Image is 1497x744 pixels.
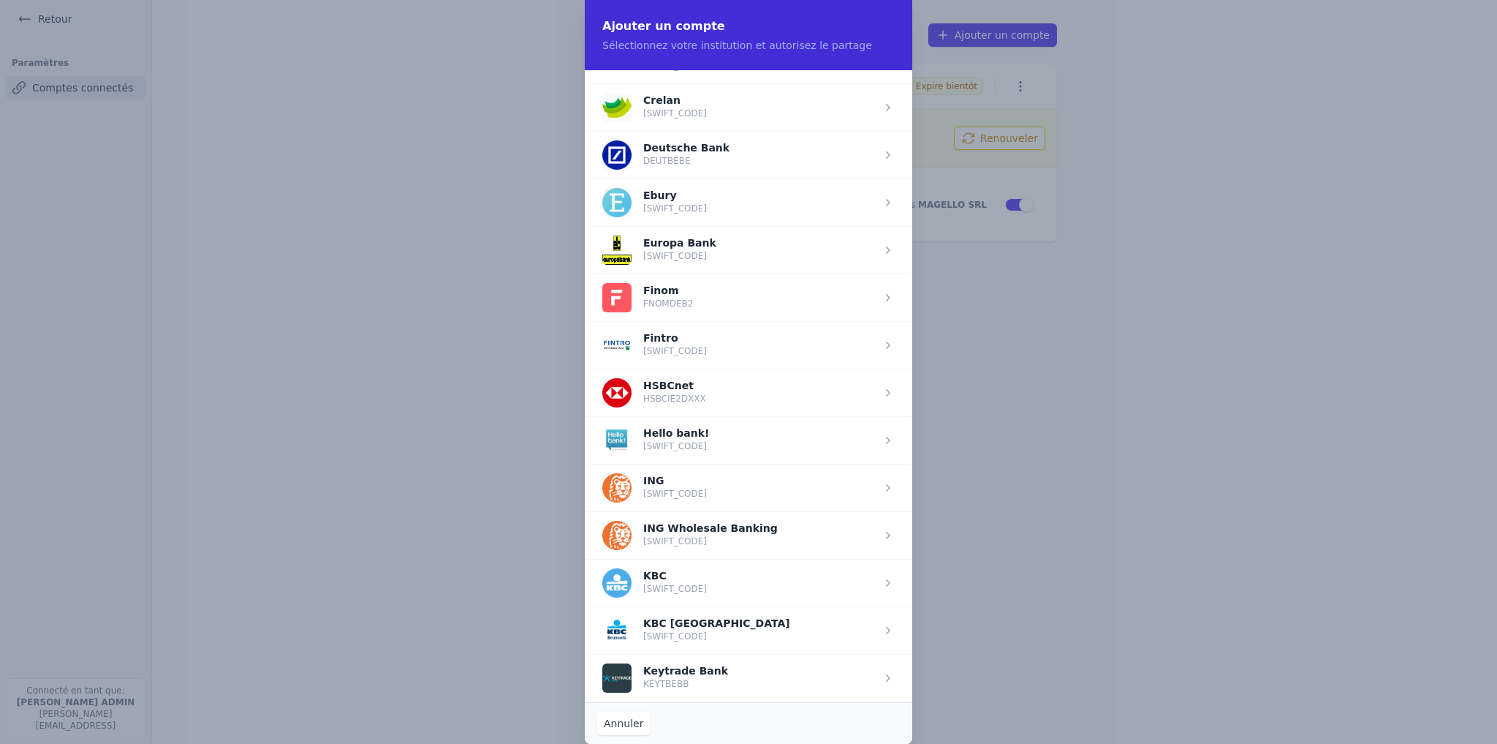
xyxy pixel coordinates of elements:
button: Deutsche Bank DEUTBEBE [602,140,729,170]
button: Hello bank! [SWIFT_CODE] [602,426,709,455]
button: [SWIFT_CODE] [602,45,713,75]
button: ING Wholesale Banking [SWIFT_CODE] [602,521,778,550]
p: Fintro [643,334,707,342]
p: KBC [643,571,707,580]
button: KBC [SWIFT_CODE] [602,568,707,598]
button: Finom FNOMDEB2 [602,283,693,312]
p: Ebury [643,191,707,200]
p: Sélectionnez votre institution et autorisez le partage [602,38,895,53]
p: ING [643,476,707,485]
p: Hello bank! [643,429,709,437]
button: ING [SWIFT_CODE] [602,473,707,503]
button: HSBCnet HSBCIE2DXXX [602,378,706,407]
button: Europa Bank [SWIFT_CODE] [602,236,716,265]
p: Keytrade Bank [643,666,728,675]
p: HSBCnet [643,381,706,390]
p: ING Wholesale Banking [643,524,778,533]
p: Deutsche Bank [643,143,729,152]
button: Keytrade Bank KEYTBEBB [602,664,728,693]
button: Crelan [SWIFT_CODE] [602,93,707,122]
p: KBC [GEOGRAPHIC_DATA] [643,619,790,628]
button: Annuler [596,712,651,735]
h2: Ajouter un compte [602,18,895,35]
p: Europa Bank [643,238,716,247]
button: Ebury [SWIFT_CODE] [602,188,707,217]
p: Finom [643,286,693,295]
p: Crelan [643,96,707,105]
button: KBC [GEOGRAPHIC_DATA] [SWIFT_CODE] [602,616,790,645]
button: Fintro [SWIFT_CODE] [602,331,707,360]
